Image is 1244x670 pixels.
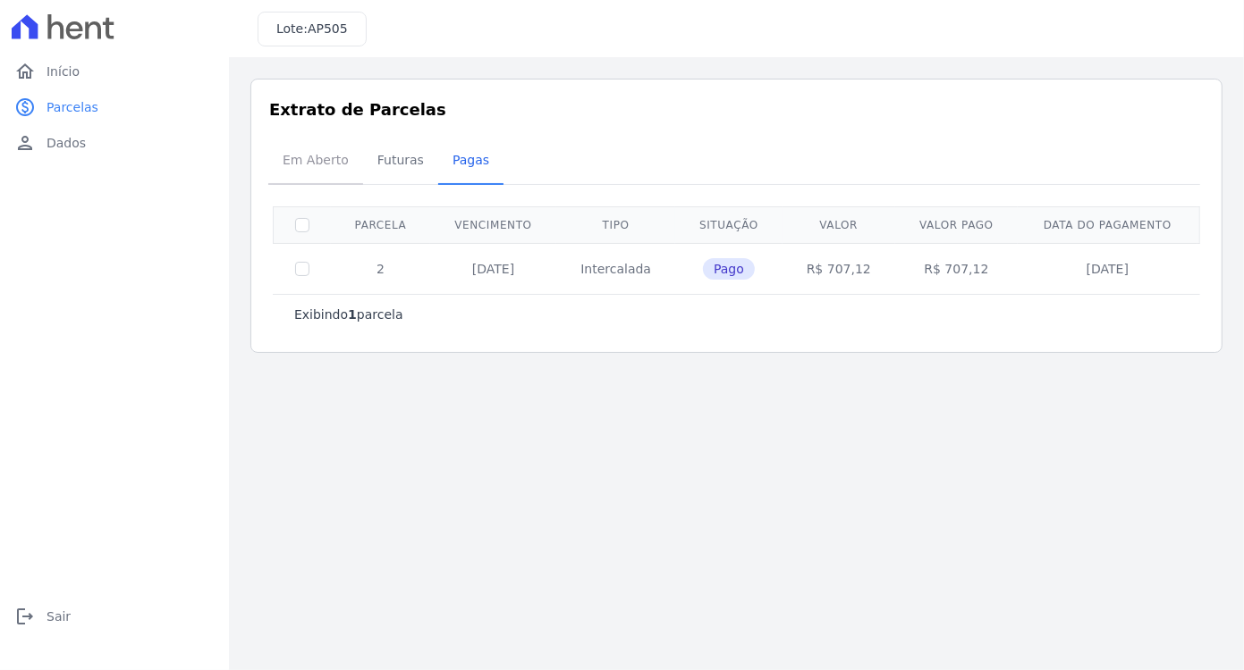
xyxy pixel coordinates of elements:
span: Dados [47,134,86,152]
span: AP505 [308,21,348,36]
th: Data do pagamento [1018,206,1197,243]
span: Início [47,63,80,80]
span: Pago [703,258,755,280]
i: logout [14,606,36,627]
td: [DATE] [430,243,556,294]
h3: Lote: [276,20,348,38]
th: Valor pago [895,206,1018,243]
td: R$ 707,12 [895,243,1018,294]
th: Vencimento [430,206,556,243]
th: Situação [675,206,783,243]
th: Valor [783,206,895,243]
a: homeInício [7,54,222,89]
td: [DATE] [1018,243,1197,294]
span: Futuras [367,142,435,178]
td: Intercalada [556,243,675,294]
a: paidParcelas [7,89,222,125]
a: Futuras [363,138,438,185]
span: Parcelas [47,98,98,116]
i: person [14,132,36,154]
th: Tipo [556,206,675,243]
span: Sair [47,607,71,625]
a: Em Aberto [268,138,363,185]
a: personDados [7,125,222,161]
span: Pagas [442,142,500,178]
th: Parcela [331,206,430,243]
p: Exibindo parcela [294,306,403,323]
i: paid [14,96,36,118]
td: 2 [331,243,430,294]
td: R$ 707,12 [783,243,895,294]
input: Só é possível selecionar pagamentos em aberto [295,262,309,276]
b: 1 [348,307,357,322]
span: Em Aberto [272,142,360,178]
a: Pagas [438,138,504,185]
a: logoutSair [7,599,222,634]
h3: Extrato de Parcelas [269,97,1204,121]
i: home [14,61,36,82]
